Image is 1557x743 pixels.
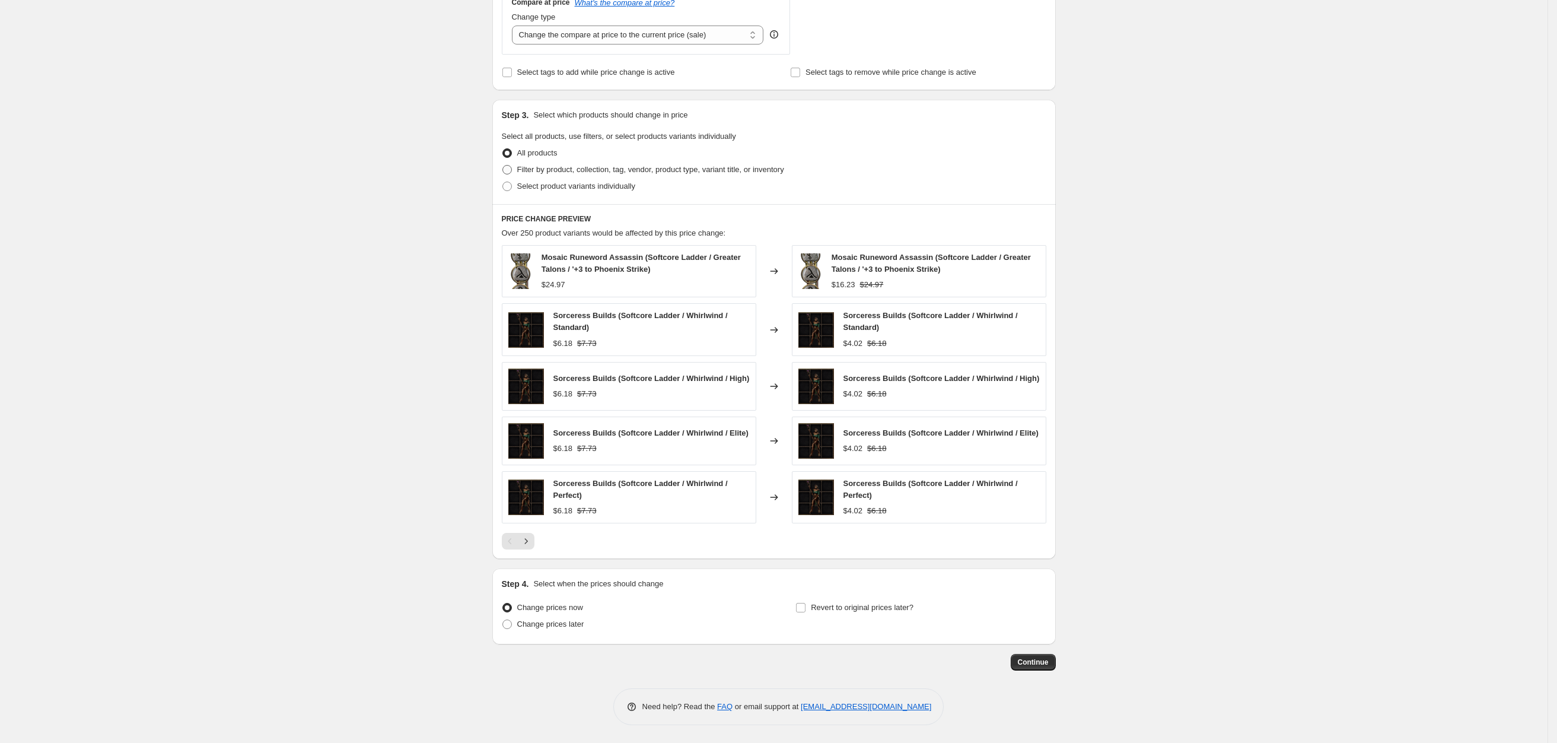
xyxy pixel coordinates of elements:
span: Change prices later [517,620,584,628]
span: Select all products, use filters, or select products variants individually [502,132,736,141]
span: Sorceress Builds (Softcore Ladder / Whirlwind / Standard) [843,311,1018,332]
span: Over 250 product variants would be affected by this price change: [502,228,726,237]
div: $6.18 [553,443,573,455]
span: Change type [512,12,556,21]
div: $4.02 [843,388,863,400]
h2: Step 3. [502,109,529,121]
span: or email support at [733,702,801,711]
strike: $6.18 [867,443,887,455]
strike: $6.18 [867,505,887,517]
span: Sorceress Builds (Softcore Ladder / Whirlwind / Elite) [843,428,1039,437]
span: Sorceress Builds (Softcore Ladder / Whirlwind / Perfect) [843,479,1018,500]
div: $6.18 [553,505,573,517]
span: Sorceress Builds (Softcore Ladder / Whirlwind / High) [843,374,1040,383]
span: All products [517,148,558,157]
div: $4.02 [843,505,863,517]
span: Continue [1018,658,1049,667]
img: sorceress-builds-d2bits-11857_80x.png [508,312,544,348]
strike: $24.97 [859,279,883,291]
span: Sorceress Builds (Softcore Ladder / Whirlwind / Perfect) [553,479,728,500]
img: sorceress-builds-d2bits-11857_80x.png [798,312,834,348]
span: Sorceress Builds (Softcore Ladder / Whirlwind / Elite) [553,428,749,437]
p: Select which products should change in price [533,109,687,121]
div: $6.18 [553,338,573,350]
span: Mosaic Runeword Assassin (Softcore Ladder / Greater Talons / '+3 to Phoenix Strike) [832,253,1031,274]
span: Select product variants individually [517,182,635,190]
strike: $7.73 [577,505,597,517]
span: Revert to original prices later? [811,603,913,612]
span: Select tags to add while price change is active [517,68,675,77]
strike: $6.18 [867,388,887,400]
span: Filter by product, collection, tag, vendor, product type, variant title, or inventory [517,165,784,174]
div: $4.02 [843,338,863,350]
img: sorceress-builds-d2bits-11857_80x.png [798,423,834,459]
a: [EMAIL_ADDRESS][DOMAIN_NAME] [801,702,931,711]
h2: Step 4. [502,578,529,590]
button: Continue [1011,654,1056,671]
img: sorceress-builds-d2bits-11857_80x.png [798,480,834,515]
span: Sorceress Builds (Softcore Ladder / Whirlwind / Standard) [553,311,728,332]
div: $4.02 [843,443,863,455]
button: Next [518,533,534,550]
span: Need help? Read the [642,702,718,711]
nav: Pagination [502,533,534,550]
img: GTPS_07fb3c4b-b24d-4e98-8715-31be8426bde8_80x.png [798,253,822,289]
span: Select tags to remove while price change is active [805,68,976,77]
img: GTPS_07fb3c4b-b24d-4e98-8715-31be8426bde8_80x.png [508,253,532,289]
h6: PRICE CHANGE PREVIEW [502,214,1046,224]
strike: $7.73 [577,443,597,455]
p: Select when the prices should change [533,578,663,590]
div: $16.23 [832,279,855,291]
img: sorceress-builds-d2bits-11857_80x.png [508,480,544,515]
img: sorceress-builds-d2bits-11857_80x.png [798,369,834,404]
img: sorceress-builds-d2bits-11857_80x.png [508,369,544,404]
div: $24.97 [542,279,565,291]
span: Change prices now [517,603,583,612]
div: help [768,28,780,40]
strike: $7.73 [577,338,597,350]
span: Sorceress Builds (Softcore Ladder / Whirlwind / High) [553,374,750,383]
a: FAQ [717,702,733,711]
strike: $6.18 [867,338,887,350]
span: Mosaic Runeword Assassin (Softcore Ladder / Greater Talons / '+3 to Phoenix Strike) [542,253,741,274]
div: $6.18 [553,388,573,400]
strike: $7.73 [577,388,597,400]
img: sorceress-builds-d2bits-11857_80x.png [508,423,544,459]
